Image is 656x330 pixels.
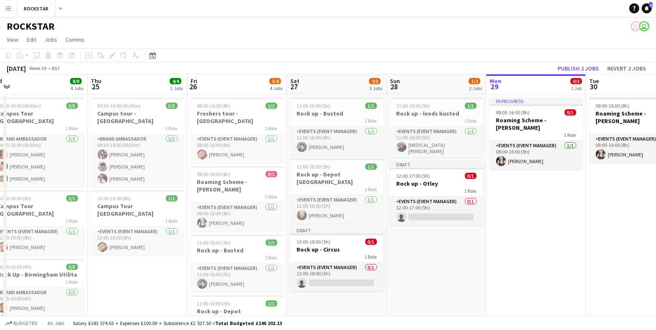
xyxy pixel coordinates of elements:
[166,125,178,131] span: 1 Role
[269,78,281,84] span: 3/4
[27,36,36,43] span: Edit
[469,78,480,84] span: 1/2
[66,125,78,131] span: 1 Role
[170,85,183,91] div: 2 Jobs
[365,239,377,245] span: 0/1
[191,178,284,193] h3: Roaming Scheme - [PERSON_NAME]
[490,98,583,104] div: In progress
[66,195,78,202] span: 1/1
[191,134,284,163] app-card-role: Events (Event Manager)1/108:00-16:00 (8h)[PERSON_NAME]
[290,227,384,291] app-job-card: Draft13:00-18:00 (5h)0/1Rock up - Circus1 RoleEvents (Event Manager)0/113:00-18:00 (5h)
[469,85,482,91] div: 2 Jobs
[70,78,82,84] span: 8/8
[369,78,381,84] span: 2/3
[488,82,501,91] span: 29
[265,125,277,131] span: 1 Role
[465,173,477,179] span: 0/1
[266,239,277,246] span: 1/1
[90,82,101,91] span: 25
[70,85,83,91] div: 4 Jobs
[290,246,384,253] h3: Rock up - Circus
[91,110,184,125] h3: Campus tour - [GEOGRAPHIC_DATA]
[365,186,377,192] span: 1 Role
[365,254,377,260] span: 1 Role
[596,103,630,109] span: 08:00-16:00 (8h)
[289,82,299,91] span: 27
[191,234,284,292] app-job-card: 11:00-16:00 (5h)1/1Rock up - Busted1 RoleEvents (Event Manager)1/111:00-16:00 (5h)[PERSON_NAME]
[191,203,284,231] app-card-role: Events (Event Manager)1/108:00-16:00 (8h)[PERSON_NAME]
[369,85,382,91] div: 3 Jobs
[588,82,599,91] span: 30
[290,171,384,186] h3: Rock up - Depot [GEOGRAPHIC_DATA]
[66,103,78,109] span: 3/3
[191,110,284,125] h3: Freshers tour - [GEOGRAPHIC_DATA]
[290,98,384,155] div: 11:00-16:00 (5h)1/1Rock up - Busted1 RoleEvents (Event Manager)1/111:00-16:00 (5h)[PERSON_NAME]
[604,63,649,74] button: Revert 2 jobs
[490,98,583,169] div: In progress08:00-16:00 (8h)0/1Roaming Scheme - [PERSON_NAME]1 RoleEvents (Event Manager)1/108:00-...
[45,36,57,43] span: Jobs
[197,239,231,246] span: 11:00-16:00 (5h)
[23,34,40,45] a: Edit
[98,103,141,109] span: 09:30-16:00 (6h30m)
[265,254,277,261] span: 1 Role
[390,77,400,85] span: Sun
[215,320,282,326] span: Total Budgeted £146 202.13
[390,98,483,158] app-job-card: 11:00-16:00 (5h)1/1Rock up - leeds busted1 RoleEvents (Event Manager)1/111:00-16:00 (5h)[MEDICAL_...
[62,34,88,45] a: Comms
[297,239,331,245] span: 13:00-18:00 (5h)
[66,218,78,224] span: 1 Role
[189,82,197,91] span: 26
[642,3,652,13] a: 1
[191,264,284,292] app-card-role: Events (Event Manager)1/111:00-16:00 (5h)[PERSON_NAME]
[390,110,483,117] h3: Rock up - leeds busted
[170,78,181,84] span: 4/4
[52,65,60,71] div: BST
[565,109,576,116] span: 0/1
[265,194,277,200] span: 1 Role
[65,36,84,43] span: Comms
[639,21,649,31] app-user-avatar: Ed Harvey
[496,109,530,116] span: 08:00-16:00 (8h)
[41,34,60,45] a: Jobs
[7,64,26,73] div: [DATE]
[465,118,477,124] span: 1 Role
[290,77,299,85] span: Sat
[290,110,384,117] h3: Rock up - Busted
[270,85,283,91] div: 4 Jobs
[98,195,131,202] span: 12:00-20:00 (8h)
[191,166,284,231] app-job-card: 08:00-16:00 (8h)0/1Roaming Scheme - [PERSON_NAME]1 RoleEvents (Event Manager)1/108:00-16:00 (8h)[...
[197,171,231,177] span: 08:00-16:00 (8h)
[7,20,55,33] h1: ROCKSTAR
[564,132,576,138] span: 1 Role
[91,77,101,85] span: Thu
[290,159,384,224] app-job-card: 11:00-16:00 (5h)1/1Rock up - Depot [GEOGRAPHIC_DATA]1 RoleEvents (Event Manager)1/111:00-16:00 (5...
[365,103,377,109] span: 1/1
[390,180,483,187] h3: Rock up - Otley
[91,98,184,187] app-job-card: 09:30-16:00 (6h30m)3/3Campus tour - [GEOGRAPHIC_DATA]1 RoleBrand Ambassador3/309:30-16:00 (6h30m)...
[91,202,184,217] h3: Campus Tour [GEOGRAPHIC_DATA]
[191,98,284,163] app-job-card: 08:00-16:00 (8h)1/1Freshers tour - [GEOGRAPHIC_DATA]1 RoleEvents (Event Manager)1/108:00-16:00 (8...
[191,77,197,85] span: Fri
[649,2,653,8] span: 1
[631,21,641,31] app-user-avatar: Ed Harvey
[397,173,430,179] span: 12:00-17:00 (5h)
[197,300,231,307] span: 11:00-16:00 (5h)
[465,188,477,194] span: 1 Role
[3,34,22,45] a: View
[390,161,483,225] app-job-card: Draft12:00-17:00 (5h)0/1Rock up - Otley1 RoleEvents (Event Manager)0/112:00-17:00 (5h)
[91,190,184,255] app-job-card: 12:00-20:00 (8h)1/1Campus Tour [GEOGRAPHIC_DATA]1 RoleEvents (Event Manager)1/112:00-20:00 (8h)[P...
[46,320,66,326] span: All jobs
[66,279,78,285] span: 1 Role
[91,227,184,255] app-card-role: Events (Event Manager)1/112:00-20:00 (8h)[PERSON_NAME]
[290,263,384,291] app-card-role: Events (Event Manager)0/113:00-18:00 (5h)
[365,164,377,170] span: 1/1
[266,103,277,109] span: 1/1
